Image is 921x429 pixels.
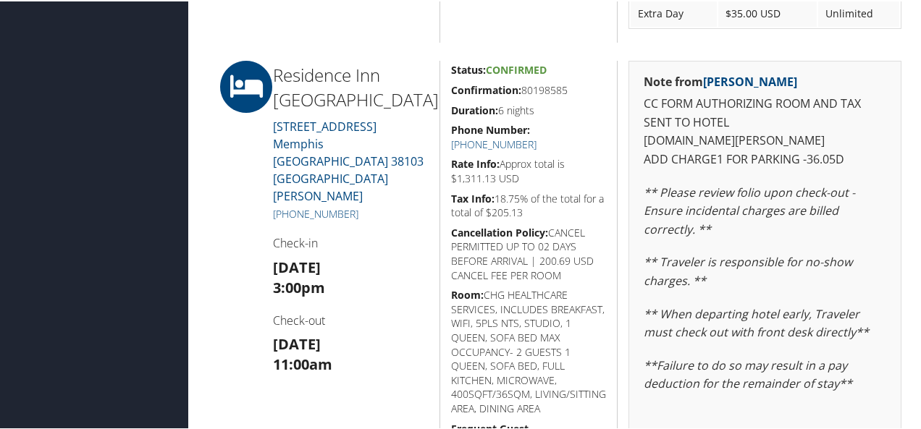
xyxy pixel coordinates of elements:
[644,356,852,391] em: **Failure to do so may result in a pay deduction for the remainder of stay**
[644,305,869,339] em: ** When departing hotel early, Traveler must check out with front desk directly**
[486,61,547,75] span: Confirmed
[644,183,855,236] em: ** Please review folio upon check-out - Ensure incidental charges are billed correctly. **
[644,72,797,88] strong: Note from
[451,190,495,204] strong: Tax Info:
[273,256,321,276] strong: [DATE]
[451,122,530,135] strong: Phone Number:
[644,252,852,287] em: ** Traveler is responsible for no-show charges. **
[273,117,424,203] a: [STREET_ADDRESS]Memphis [GEOGRAPHIC_DATA] 38103 [GEOGRAPHIC_DATA] [PERSON_NAME]
[273,353,332,373] strong: 11:00am
[703,72,797,88] a: [PERSON_NAME]
[451,61,486,75] strong: Status:
[451,82,521,95] strong: Confirmation:
[273,276,325,296] strong: 3:00pm
[273,234,429,250] h4: Check-in
[451,102,606,116] h5: 6 nights
[273,333,321,352] strong: [DATE]
[644,93,886,167] p: CC FORM AUTHORIZING ROOM AND TAX SENT TO HOTEL [DOMAIN_NAME][PERSON_NAME] ADD CHARGE1 FOR PARKING...
[451,286,484,300] strong: Room:
[451,224,606,281] h5: CANCEL PERMITTED UP TO 02 DAYS BEFORE ARRIVAL | 200.69 USD CANCEL FEE PER ROOM
[273,61,429,110] h2: Residence Inn [GEOGRAPHIC_DATA]
[273,311,429,327] h4: Check-out
[451,224,548,238] strong: Cancellation Policy:
[451,82,606,96] h5: 80198585
[273,205,358,219] a: [PHONE_NUMBER]
[451,102,498,116] strong: Duration:
[451,156,500,169] strong: Rate Info:
[451,190,606,218] h5: 18.75% of the total for a total of $205.13
[451,136,537,150] a: [PHONE_NUMBER]
[451,156,606,184] h5: Approx total is $1,311.13 USD
[451,286,606,414] h5: CHG HEALTHCARE SERVICES, INCLUDES BREAKFAST, WIFI, 5PLS NTS, STUDIO, 1 QUEEN, SOFA BED MAX OCCUPA...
